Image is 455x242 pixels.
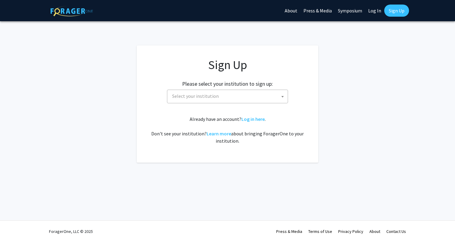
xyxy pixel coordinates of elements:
[49,221,93,242] div: ForagerOne, LLC © 2025
[276,229,302,234] a: Press & Media
[182,81,273,87] h2: Please select your institution to sign up:
[308,229,332,234] a: Terms of Use
[369,229,380,234] a: About
[386,229,406,234] a: Contact Us
[241,116,265,122] a: Log in here
[172,93,219,99] span: Select your institution
[384,5,409,17] a: Sign Up
[149,115,306,144] div: Already have an account? . Don't see your institution? about bringing ForagerOne to your institut...
[170,90,288,102] span: Select your institution
[167,90,288,103] span: Select your institution
[149,58,306,72] h1: Sign Up
[51,6,93,16] img: ForagerOne Logo
[207,131,231,137] a: Learn more about bringing ForagerOne to your institution
[338,229,363,234] a: Privacy Policy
